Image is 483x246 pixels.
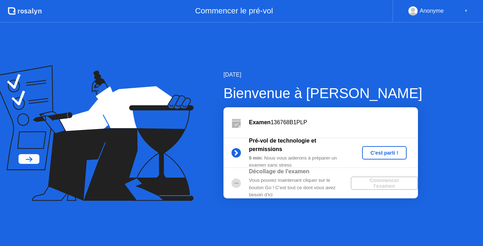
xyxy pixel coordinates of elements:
[249,119,270,125] b: Examen
[249,155,351,169] div: : Nous vous aiderons à préparer un examen sans stress
[249,155,262,161] b: 5 min
[351,176,418,190] button: Commencer l'examen
[249,118,418,127] div: 136768B1PLP
[249,138,316,152] b: Pré-vol de technologie et permissions
[249,168,309,174] b: Décollage de l'examen
[223,71,422,79] div: [DATE]
[464,6,468,16] div: ▼
[365,150,404,156] div: C'est parti !
[420,6,444,16] div: Anonyme
[354,178,415,189] div: Commencer l'examen
[223,83,422,104] div: Bienvenue à [PERSON_NAME]
[249,177,351,198] div: Vous pouvez maintenant cliquer sur le bouton Go ! C'est tout ce dont vous avez besoin d'ici
[362,146,407,160] button: C'est parti !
